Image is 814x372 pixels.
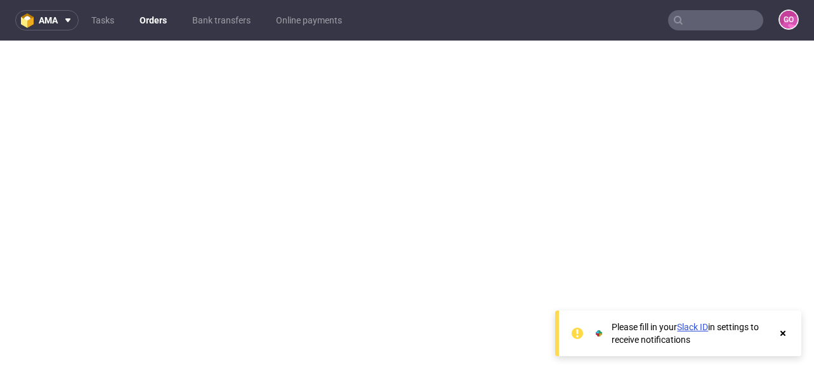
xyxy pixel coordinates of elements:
a: Orders [132,10,174,30]
span: ama [39,16,58,25]
img: logo [21,13,39,28]
a: Bank transfers [185,10,258,30]
figcaption: GO [780,11,798,29]
a: Tasks [84,10,122,30]
img: Slack [593,327,605,340]
a: Online payments [268,10,350,30]
div: Please fill in your in settings to receive notifications [612,321,771,346]
a: Slack ID [677,322,708,332]
button: ama [15,10,79,30]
